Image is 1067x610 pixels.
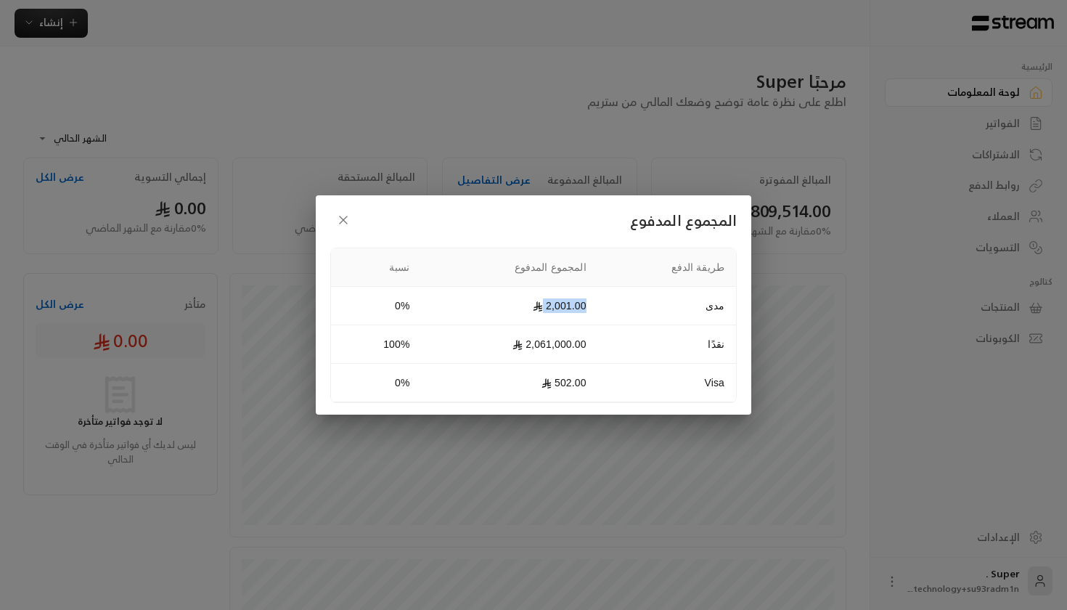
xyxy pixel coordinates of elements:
[598,325,736,364] td: نقدًا
[330,207,737,233] h2: المجموع المدفوع
[598,287,736,325] td: مدى
[331,325,422,364] td: 100%
[422,287,598,325] td: 2,001.00
[422,325,598,364] td: 2,061,000.00
[598,364,736,402] td: Visa
[598,248,736,287] th: طريقة الدفع
[331,364,422,402] td: 0%
[422,364,598,402] td: 502.00
[331,248,422,287] th: نسبة
[331,287,422,325] td: 0%
[422,248,598,287] th: المجموع المدفوع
